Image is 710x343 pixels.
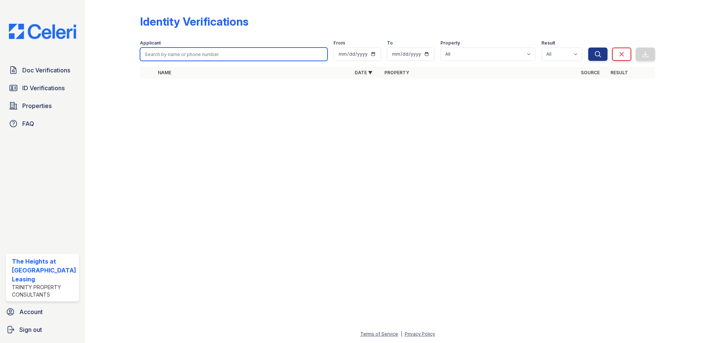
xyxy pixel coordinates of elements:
[384,70,409,75] a: Property
[387,40,393,46] label: To
[333,40,345,46] label: From
[22,66,70,75] span: Doc Verifications
[610,70,628,75] a: Result
[3,304,82,319] a: Account
[22,84,65,92] span: ID Verifications
[3,322,82,337] a: Sign out
[12,284,76,298] div: Trinity Property Consultants
[22,101,52,110] span: Properties
[6,98,79,113] a: Properties
[581,70,600,75] a: Source
[19,307,43,316] span: Account
[140,48,328,61] input: Search by name or phone number
[158,70,171,75] a: Name
[140,40,161,46] label: Applicant
[22,119,34,128] span: FAQ
[360,331,398,337] a: Terms of Service
[440,40,460,46] label: Property
[140,15,248,28] div: Identity Verifications
[19,325,42,334] span: Sign out
[6,63,79,78] a: Doc Verifications
[401,331,402,337] div: |
[6,116,79,131] a: FAQ
[3,24,82,39] img: CE_Logo_Blue-a8612792a0a2168367f1c8372b55b34899dd931a85d93a1a3d3e32e68fde9ad4.png
[405,331,435,337] a: Privacy Policy
[355,70,372,75] a: Date ▼
[541,40,555,46] label: Result
[6,81,79,95] a: ID Verifications
[12,257,76,284] div: The Heights at [GEOGRAPHIC_DATA] Leasing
